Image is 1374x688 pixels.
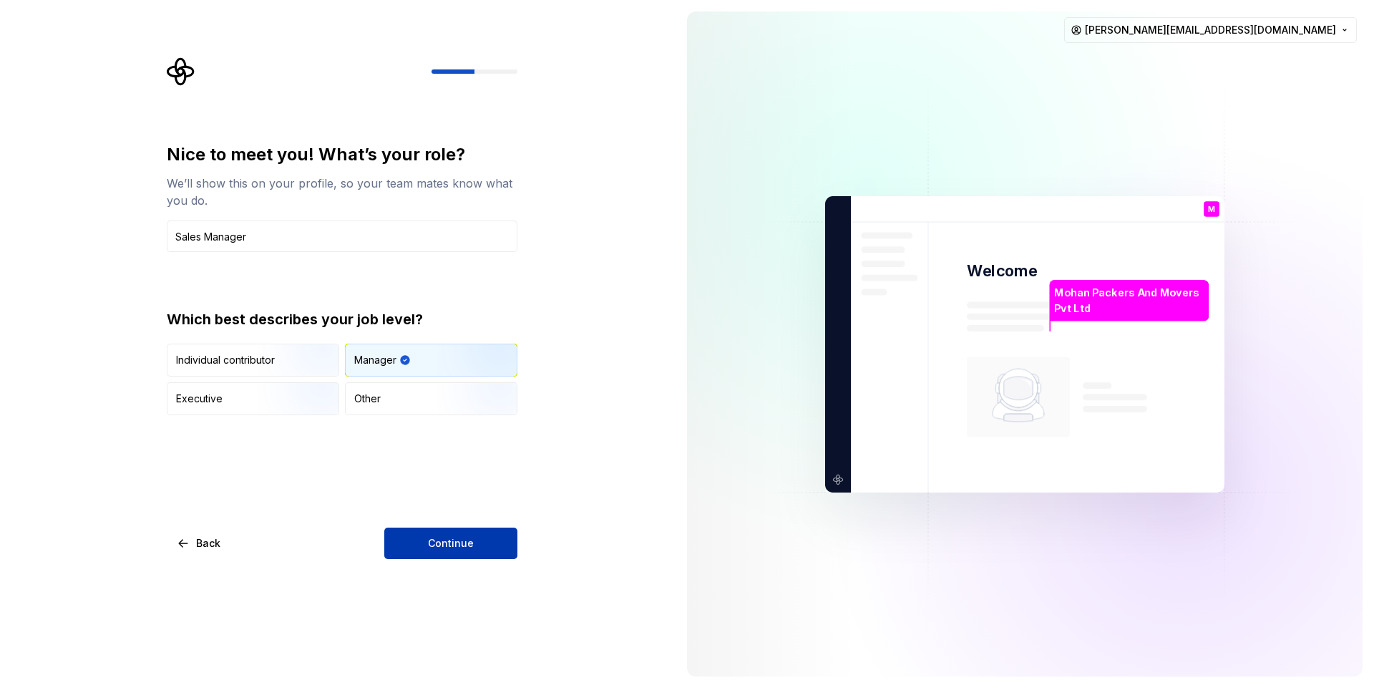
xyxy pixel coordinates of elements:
div: Nice to meet you! What’s your role? [167,143,517,166]
button: [PERSON_NAME][EMAIL_ADDRESS][DOMAIN_NAME] [1064,17,1357,43]
div: We’ll show this on your profile, so your team mates know what you do. [167,175,517,209]
svg: Supernova Logo [167,57,195,86]
div: Manager [354,353,396,367]
div: Which best describes your job level? [167,309,517,329]
div: Executive [176,392,223,406]
p: M [1208,205,1215,213]
p: Welcome [967,261,1037,281]
span: [PERSON_NAME][EMAIL_ADDRESS][DOMAIN_NAME] [1085,23,1336,37]
span: Back [196,536,220,551]
input: Job title [167,221,517,252]
p: Mohan Packers And Movers Pvt Ltd [1054,285,1204,316]
button: Back [167,528,233,559]
button: Continue [384,528,517,559]
span: Continue [428,536,474,551]
div: Other [354,392,381,406]
div: Individual contributor [176,353,275,367]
